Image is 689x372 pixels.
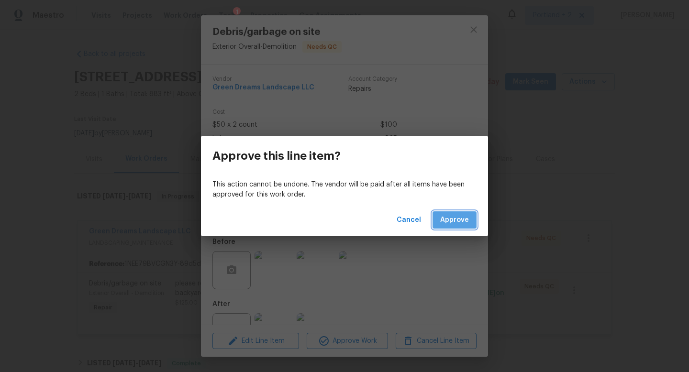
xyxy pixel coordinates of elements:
p: This action cannot be undone. The vendor will be paid after all items have been approved for this... [212,180,477,200]
button: Approve [433,211,477,229]
span: Cancel [397,214,421,226]
h3: Approve this line item? [212,149,341,163]
button: Cancel [393,211,425,229]
span: Approve [440,214,469,226]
